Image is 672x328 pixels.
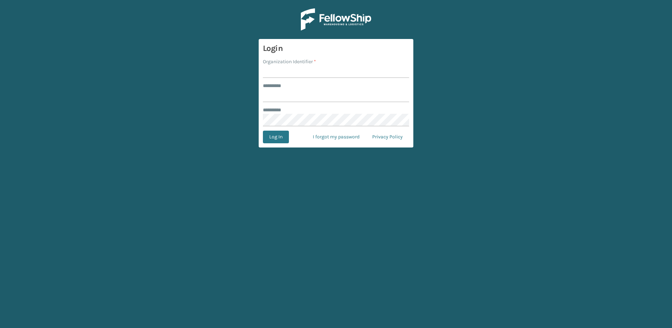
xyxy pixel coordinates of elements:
label: Organization Identifier [263,58,316,65]
img: Logo [301,8,371,31]
h3: Login [263,43,409,54]
a: Privacy Policy [366,131,409,143]
button: Log In [263,131,289,143]
a: I forgot my password [306,131,366,143]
